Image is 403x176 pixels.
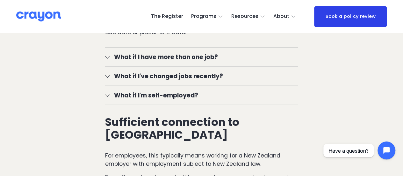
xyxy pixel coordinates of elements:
h3: Sufficient connection to [GEOGRAPHIC_DATA] [105,116,298,141]
button: What if I have more than one job? [105,48,298,66]
span: Programs [191,12,216,21]
a: folder dropdown [231,11,265,22]
span: What if I have more than one job? [110,52,298,62]
span: What if I'm self-employed? [110,91,298,100]
a: folder dropdown [273,11,296,22]
a: Book a policy review [314,6,387,27]
button: What if I'm self-employed? [105,86,298,105]
img: Crayon [16,11,61,22]
a: folder dropdown [191,11,223,22]
button: What if I've changed jobs recently? [105,67,298,86]
span: About [273,12,289,21]
span: What if I've changed jobs recently? [110,72,298,81]
span: Resources [231,12,258,21]
a: The Register [151,11,183,22]
p: For employees, this typically means working for a New Zealand employer with employment subject to... [105,151,298,168]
